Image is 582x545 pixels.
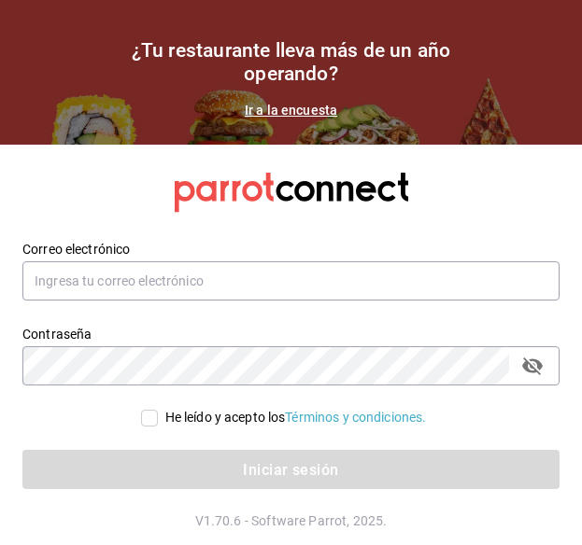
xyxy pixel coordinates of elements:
font: Contraseña [22,327,92,342]
input: Ingresa tu correo electrónico [22,261,560,300]
button: campo de contraseña [517,350,548,382]
font: ¿Tu restaurante lleva más de un año operando? [132,39,451,85]
font: Correo electrónico [22,242,130,257]
font: He leído y acepto los [165,410,286,425]
a: Términos y condiciones. [285,410,426,425]
font: V1.70.6 - Software Parrot, 2025. [195,513,388,528]
a: Ir a la encuesta [245,103,337,118]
